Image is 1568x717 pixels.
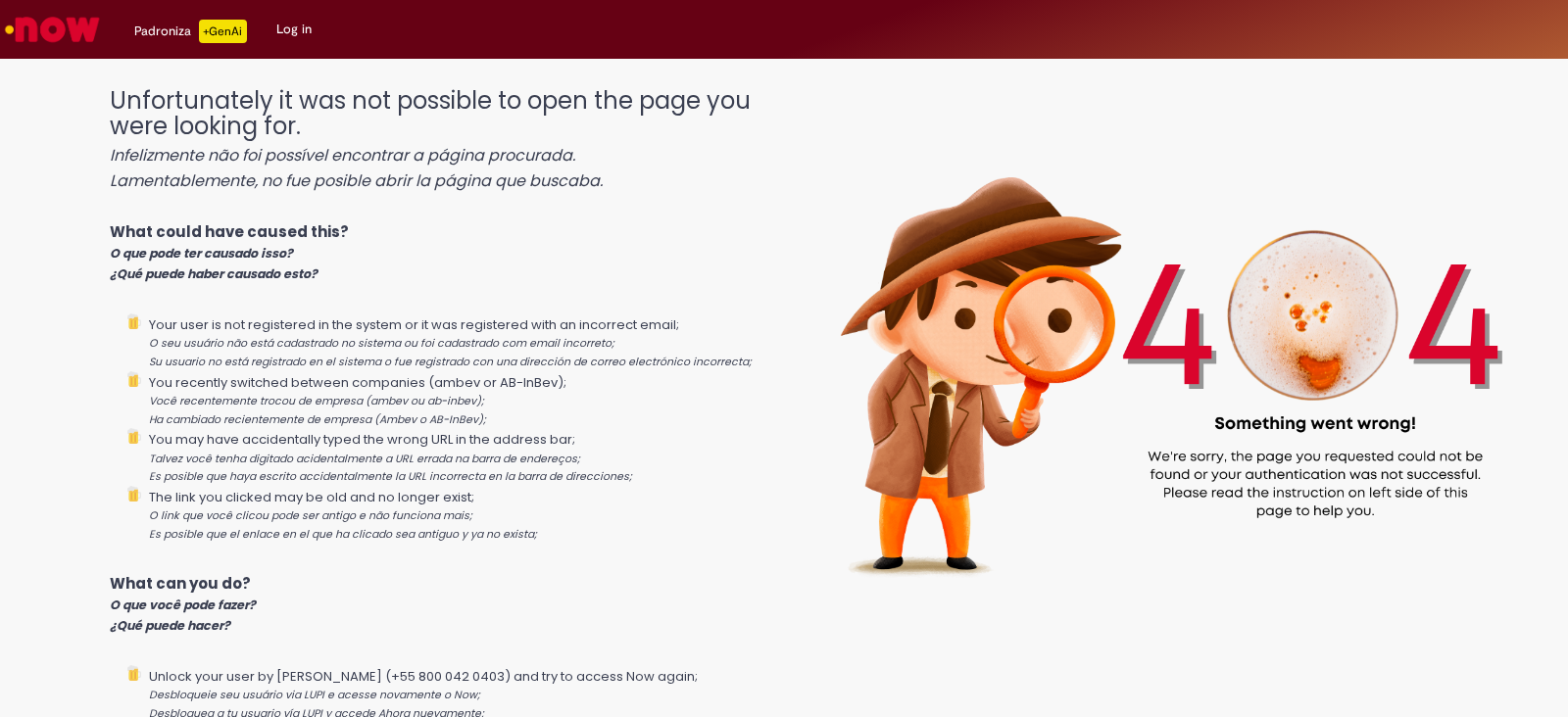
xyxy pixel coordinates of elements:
[149,508,472,523] i: O link que você clicou pode ser antigo e não funciona mais;
[766,69,1568,628] img: 404_ambev_new.png
[110,221,766,284] p: What could have caused this?
[110,573,766,636] p: What can you do?
[149,355,752,369] i: Su usuario no está registrado en el sistema o fue registrado con una dirección de correo electrón...
[2,10,103,49] img: ServiceNow
[149,313,766,371] li: Your user is not registered in the system or it was registered with an incorrect email;
[110,144,575,167] i: Infelizmente não foi possível encontrar a página procurada.
[149,412,486,427] i: Ha cambiado recientemente de empresa (Ambev o AB-InBev);
[110,88,766,192] h1: Unfortunately it was not possible to open the page you were looking for.
[110,597,256,613] i: O que você pode fazer?
[149,394,484,408] i: Você recentemente trocou de empresa (ambev ou ab-inbev);
[110,245,293,262] i: O que pode ter causado isso?
[134,20,247,43] div: Padroniza
[199,20,247,43] p: +GenAi
[149,336,614,351] i: O seu usuário não está cadastrado no sistema ou foi cadastrado com email incorreto;
[149,428,766,486] li: You may have accidentally typed the wrong URL in the address bar;
[149,527,537,542] i: Es posible que el enlace en el que ha clicado sea antiguo y ya no exista;
[149,486,766,544] li: The link you clicked may be old and no longer exist;
[149,688,480,702] i: Desbloqueie seu usuário via LUPI e acesse novamente o Now;
[149,452,580,466] i: Talvez você tenha digitado acidentalmente a URL errada na barra de endereços;
[149,371,766,429] li: You recently switched between companies (ambev or AB-InBev);
[110,169,603,192] i: Lamentablemente, no fue posible abrir la página que buscaba.
[110,265,318,282] i: ¿Qué puede haber causado esto?
[110,617,230,634] i: ¿Qué puede hacer?
[149,469,632,484] i: Es posible que haya escrito accidentalmente la URL incorrecta en la barra de direcciones;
